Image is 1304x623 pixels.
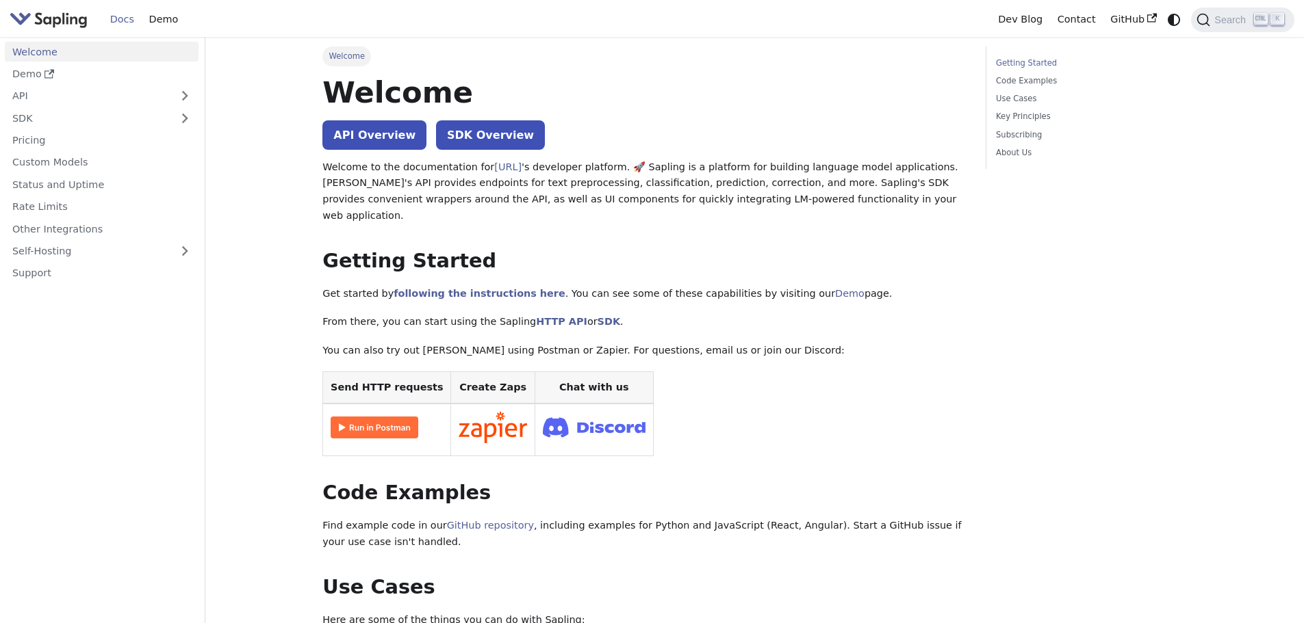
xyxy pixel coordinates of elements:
a: About Us [996,146,1181,159]
a: Contact [1050,9,1103,30]
a: API Overview [322,120,426,150]
a: Status and Uptime [5,174,199,194]
button: Switch between dark and light mode (currently system mode) [1164,10,1184,29]
h2: Getting Started [322,249,966,274]
a: SDK [5,108,171,128]
a: Custom Models [5,153,199,172]
a: Support [5,263,199,283]
th: Create Zaps [451,371,535,403]
a: Subscribing [996,129,1181,142]
p: Find example code in our , including examples for Python and JavaScript (React, Angular). Start a... [322,518,966,551]
img: Sapling.ai [10,10,88,29]
p: From there, you can start using the Sapling or . [322,314,966,330]
img: Connect in Zapier [459,412,527,443]
a: HTTP API [536,316,587,327]
a: Other Integrations [5,219,199,239]
p: Get started by . You can see some of these capabilities by visiting our page. [322,286,966,302]
a: Code Examples [996,75,1181,88]
a: Rate Limits [5,197,199,217]
a: API [5,86,171,106]
a: Use Cases [996,92,1181,105]
a: GitHub repository [447,520,534,531]
a: Dev Blog [990,9,1049,30]
a: Getting Started [996,57,1181,70]
button: Expand sidebar category 'SDK' [171,108,199,128]
th: Chat with us [535,371,653,403]
a: Pricing [5,131,199,150]
th: Send HTTP requests [323,371,451,403]
a: SDK [598,316,620,327]
a: [URL] [494,161,522,172]
p: You can also try out [PERSON_NAME] using Postman or Zapier. For questions, email us or join our D... [322,343,966,359]
img: Run in Postman [331,416,418,438]
button: Expand sidebar category 'API' [171,86,199,106]
span: Welcome [322,47,371,66]
a: Sapling.ai [10,10,92,29]
a: Welcome [5,42,199,62]
nav: Breadcrumbs [322,47,966,66]
a: following the instructions here [394,288,565,299]
a: Key Principles [996,110,1181,123]
img: Join Discord [543,413,645,441]
span: Search [1210,14,1254,25]
a: SDK Overview [436,120,545,150]
a: Docs [103,9,142,30]
a: Demo [142,9,186,30]
a: GitHub [1103,9,1164,30]
h1: Welcome [322,74,966,111]
a: Demo [5,64,199,84]
h2: Use Cases [322,575,966,600]
h2: Code Examples [322,481,966,505]
a: Demo [835,288,865,299]
a: Self-Hosting [5,241,199,261]
button: Search (Ctrl+K) [1191,8,1294,32]
p: Welcome to the documentation for 's developer platform. 🚀 Sapling is a platform for building lang... [322,159,966,224]
kbd: K [1270,13,1284,25]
